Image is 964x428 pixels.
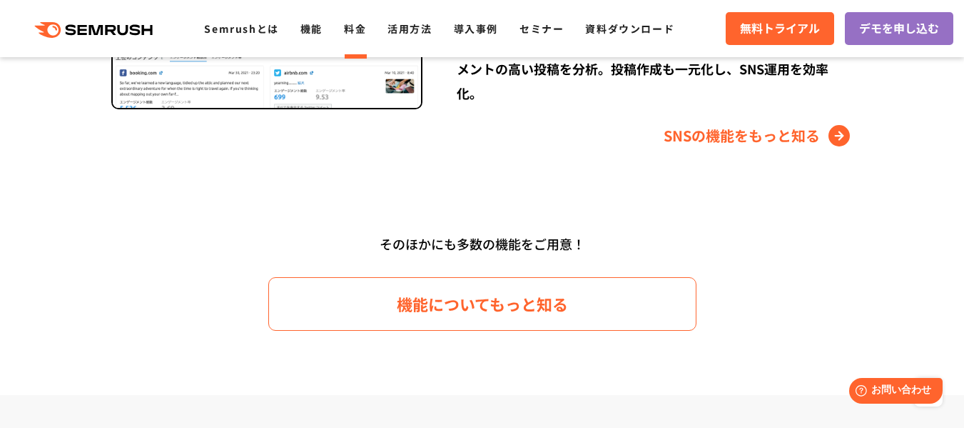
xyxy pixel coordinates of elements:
div: そのほかにも多数の機能をご用意！ [72,231,893,257]
a: デモを申し込む [845,12,953,45]
a: 機能についてもっと知る [268,277,696,331]
a: 無料トライアル [726,12,834,45]
a: 機能 [300,21,323,36]
span: 機能についてもっと知る [397,292,568,317]
span: 無料トライアル [740,19,820,38]
a: 活用方法 [387,21,432,36]
a: 料金 [344,21,366,36]
a: Semrushとは [204,21,278,36]
span: デモを申し込む [859,19,939,38]
a: 資料ダウンロード [585,21,674,36]
a: 導入事例 [454,21,498,36]
div: 競合のSNSアカウントをトラッキングし、投稿パターンやエンゲージメントの高い投稿を分析。投稿作成も一元化し、SNS運用を効率化。 [457,32,853,105]
a: セミナー [519,21,564,36]
a: SNSの機能をもっと知る [664,124,853,147]
iframe: Help widget launcher [837,372,948,412]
